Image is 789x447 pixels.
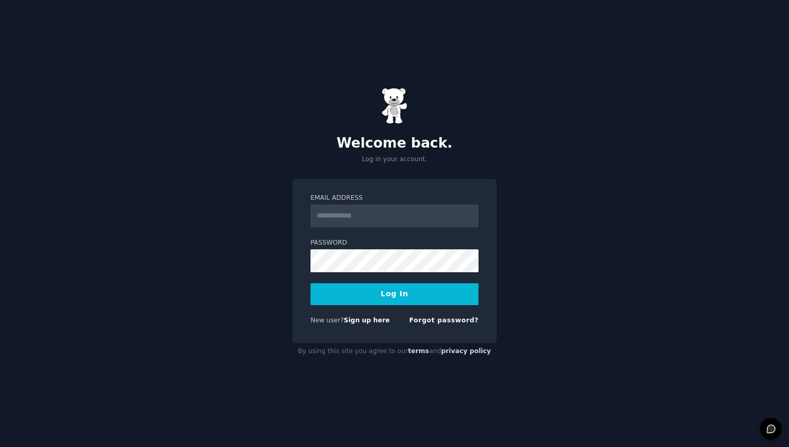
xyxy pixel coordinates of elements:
label: Email Address [310,194,479,203]
label: Password [310,238,479,248]
span: New user? [310,317,344,324]
img: Gummy Bear [381,88,408,124]
a: privacy policy [441,347,491,355]
div: By using this site you agree to our and [292,343,497,360]
button: Log In [310,283,479,305]
a: terms [408,347,429,355]
h2: Welcome back. [292,135,497,152]
a: Forgot password? [409,317,479,324]
p: Log in your account. [292,155,497,164]
a: Sign up here [344,317,390,324]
